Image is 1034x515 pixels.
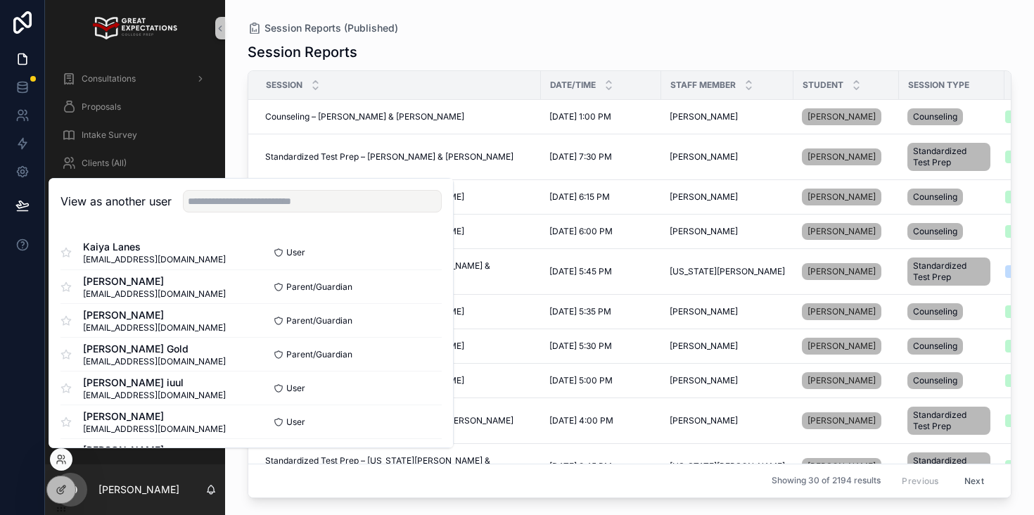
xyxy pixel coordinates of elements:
a: [PERSON_NAME] [802,300,891,323]
a: Standardized Test Prep [907,140,996,174]
span: [PERSON_NAME] [670,375,738,386]
span: [PERSON_NAME] [83,409,226,424]
a: [PERSON_NAME] [670,226,785,237]
a: [PERSON_NAME] [670,151,785,163]
a: Clients (All) [53,151,217,176]
span: Standardized Test Prep [913,146,985,168]
a: [PERSON_NAME] [802,338,881,355]
span: Standardized Test Prep [913,455,985,478]
a: Counseling [907,300,996,323]
h2: View as another user [60,193,172,210]
a: [PERSON_NAME] [670,415,785,426]
a: [PERSON_NAME] [802,409,891,432]
a: [DATE] 5:00 PM [549,375,653,386]
span: [DATE] 4:00 PM [549,415,613,426]
a: Consultations [53,66,217,91]
a: Counseling [907,369,996,392]
span: Intake Survey [82,129,137,141]
a: [US_STATE][PERSON_NAME] [670,266,785,277]
a: [PERSON_NAME] [802,186,891,208]
span: Proposals [82,101,121,113]
span: [DATE] 3:45 PM [549,461,612,472]
a: [PERSON_NAME] [802,223,881,240]
a: [PERSON_NAME] [670,375,785,386]
a: Standardized Test Prep [907,255,996,288]
a: [PERSON_NAME] [670,341,785,352]
span: [PERSON_NAME] [670,191,738,203]
a: Session Reports (Published) [248,21,398,35]
span: [PERSON_NAME] Gold [83,342,226,356]
span: [PERSON_NAME] [670,415,738,426]
img: App logo [93,17,177,39]
a: [PERSON_NAME] [802,369,891,392]
span: Kaiya Lanes [83,240,226,254]
span: [EMAIL_ADDRESS][DOMAIN_NAME] [83,254,226,265]
span: Session [266,80,302,91]
span: [EMAIL_ADDRESS][DOMAIN_NAME] [83,390,226,401]
a: [PERSON_NAME] [802,263,881,280]
span: [PERSON_NAME] [808,266,876,277]
span: User [286,383,305,394]
span: Session Type [908,80,969,91]
span: [PERSON_NAME] [83,308,226,322]
span: Parent/Guardian [286,315,352,326]
a: Counseling [907,186,996,208]
span: [DATE] 5:30 PM [549,341,612,352]
a: [DATE] 5:45 PM [549,266,653,277]
button: Next [955,470,994,492]
span: [DATE] 5:00 PM [549,375,613,386]
a: [DATE] 7:30 PM [549,151,653,163]
a: [DATE] 1:00 PM [549,111,653,122]
span: Showing 30 of 2194 results [772,476,881,487]
span: [DATE] 6:00 PM [549,226,613,237]
span: User [286,247,305,258]
a: Standardized Test Prep [907,450,996,483]
a: Counseling [907,220,996,243]
span: [DATE] 6:15 PM [549,191,610,203]
a: [PERSON_NAME] [802,260,891,283]
span: [EMAIL_ADDRESS][DOMAIN_NAME] [83,356,226,367]
span: [PERSON_NAME] [808,226,876,237]
span: Student [803,80,843,91]
span: [EMAIL_ADDRESS][DOMAIN_NAME] [83,322,226,333]
a: Counseling [907,106,996,128]
a: [DATE] 6:00 PM [549,226,653,237]
span: [PERSON_NAME] [808,461,876,472]
h1: Session Reports [248,42,357,62]
a: Standardized Test Prep [907,404,996,438]
span: [PERSON_NAME] [808,341,876,352]
a: [PERSON_NAME] [802,220,891,243]
a: [US_STATE][PERSON_NAME] [670,461,785,472]
a: Standardized Test Prep – [PERSON_NAME] & [PERSON_NAME] [265,151,532,163]
div: scrollable content [45,56,225,447]
span: Counseling [913,306,957,317]
span: [PERSON_NAME] [670,226,738,237]
span: Counseling [913,341,957,352]
span: Standardized Test Prep [913,409,985,432]
span: Clients (All) [82,158,127,169]
span: Session Reports (Published) [264,21,398,35]
span: Counseling [913,111,957,122]
a: Counseling [907,335,996,357]
span: Date/Time [550,80,596,91]
span: [PERSON_NAME] [808,191,876,203]
a: [PERSON_NAME] [802,335,891,357]
a: [PERSON_NAME] [802,412,881,429]
span: Parent/Guardian [286,349,352,360]
p: [PERSON_NAME] [98,483,179,497]
a: [DATE] 3:45 PM [549,461,653,472]
span: Parent/Guardian [286,281,352,293]
span: Standardized Test Prep [913,260,985,283]
a: Standardized Test Prep – [US_STATE][PERSON_NAME] & [PERSON_NAME] [265,455,532,478]
a: [PERSON_NAME] [802,455,891,478]
span: Consultations [82,73,136,84]
span: User [286,417,305,428]
a: [PERSON_NAME] [670,306,785,317]
span: [PERSON_NAME] [670,341,738,352]
span: Counseling – [PERSON_NAME] & [PERSON_NAME] [265,111,464,122]
span: [PERSON_NAME] [83,274,226,288]
span: Counseling [913,226,957,237]
span: [PERSON_NAME] [808,415,876,426]
span: [PERSON_NAME] [670,306,738,317]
